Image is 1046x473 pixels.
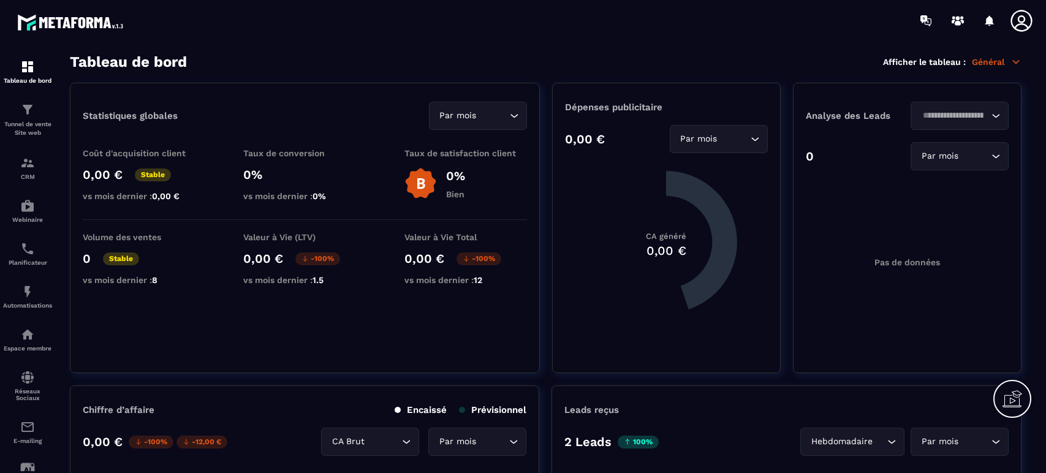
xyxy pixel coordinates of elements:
img: logo [17,11,127,34]
input: Search for option [961,435,988,448]
span: Par mois [919,435,961,448]
p: Planificateur [3,259,52,266]
p: Général [972,56,1021,67]
input: Search for option [875,435,884,448]
input: Search for option [479,109,507,123]
a: automationsautomationsAutomatisations [3,275,52,318]
p: 0 [83,251,91,266]
div: Search for option [428,428,526,456]
span: Hebdomadaire [808,435,875,448]
div: Search for option [429,102,527,130]
p: Réseaux Sociaux [3,388,52,401]
input: Search for option [919,109,988,123]
p: Analyse des Leads [806,110,908,121]
img: formation [20,102,35,117]
p: Taux de conversion [243,148,366,158]
a: automationsautomationsWebinaire [3,189,52,232]
p: 0% [446,168,465,183]
p: vs mois dernier : [83,275,205,285]
span: 12 [474,275,482,285]
a: emailemailE-mailing [3,411,52,453]
span: 8 [152,275,157,285]
input: Search for option [479,435,506,448]
p: 0 [806,149,814,164]
input: Search for option [720,132,748,146]
p: Stable [135,168,171,181]
p: Stable [103,252,139,265]
a: social-networksocial-networkRéseaux Sociaux [3,361,52,411]
p: Tunnel de vente Site web [3,120,52,137]
p: 100% [618,436,659,448]
input: Search for option [961,149,988,163]
p: Chiffre d’affaire [83,404,154,415]
span: 0% [313,191,326,201]
p: Prévisionnel [459,404,526,415]
p: Bien [446,189,465,199]
p: 0,00 € [83,167,123,182]
p: Tableau de bord [3,77,52,84]
p: 2 Leads [564,434,612,449]
input: Search for option [367,435,399,448]
span: 1.5 [313,275,324,285]
p: Leads reçus [564,404,619,415]
span: Par mois [436,435,479,448]
div: Search for option [911,428,1009,456]
h3: Tableau de bord [70,53,187,70]
p: -100% [457,252,501,265]
div: Search for option [321,428,419,456]
p: E-mailing [3,437,52,444]
p: -100% [295,252,340,265]
p: Automatisations [3,302,52,309]
p: CRM [3,173,52,180]
p: 0,00 € [243,251,283,266]
p: Webinaire [3,216,52,223]
p: Volume des ventes [83,232,205,242]
img: formation [20,59,35,74]
p: Dépenses publicitaire [565,102,768,113]
img: automations [20,199,35,213]
span: Par mois [437,109,479,123]
img: email [20,420,35,434]
p: Coût d'acquisition client [83,148,205,158]
p: -12,00 € [176,436,227,448]
a: formationformationTunnel de vente Site web [3,93,52,146]
img: formation [20,156,35,170]
img: b-badge-o.b3b20ee6.svg [404,167,437,200]
p: Valeur à Vie (LTV) [243,232,366,242]
p: Pas de données [874,257,940,267]
a: formationformationCRM [3,146,52,189]
a: formationformationTableau de bord [3,50,52,93]
a: automationsautomationsEspace membre [3,318,52,361]
span: Par mois [919,149,961,163]
img: social-network [20,370,35,385]
p: 0,00 € [83,434,123,449]
span: CA Brut [329,435,367,448]
div: Search for option [800,428,904,456]
div: Search for option [911,142,1009,170]
p: Afficher le tableau : [883,57,966,67]
p: Taux de satisfaction client [404,148,527,158]
img: automations [20,327,35,342]
span: Par mois [678,132,720,146]
p: 0% [243,167,366,182]
p: vs mois dernier : [404,275,527,285]
img: automations [20,284,35,299]
a: schedulerschedulerPlanificateur [3,232,52,275]
p: Valeur à Vie Total [404,232,527,242]
img: scheduler [20,241,35,256]
p: -100% [129,436,173,448]
p: Espace membre [3,345,52,352]
p: Statistiques globales [83,110,178,121]
p: vs mois dernier : [243,191,366,201]
p: vs mois dernier : [243,275,366,285]
p: 0,00 € [565,132,605,146]
p: 0,00 € [404,251,444,266]
p: Encaissé [395,404,447,415]
div: Search for option [670,125,768,153]
span: 0,00 € [152,191,180,201]
div: Search for option [911,102,1009,130]
p: vs mois dernier : [83,191,205,201]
